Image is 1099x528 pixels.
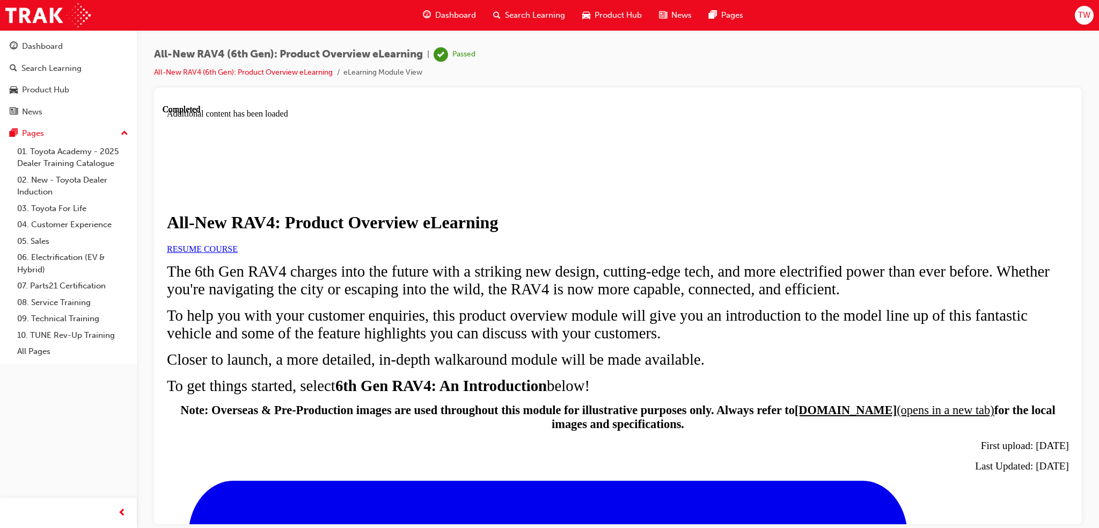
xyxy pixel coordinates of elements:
a: Search Learning [4,59,133,78]
span: (opens in a new tab) [734,299,832,312]
div: Dashboard [22,40,63,53]
div: Additional content has been loaded [4,4,906,14]
img: Trak [5,3,91,27]
span: Closer to launch, a more detailed, in-depth walkaround module will be made available. [4,246,542,263]
div: News [22,106,42,118]
span: Dashboard [435,9,476,21]
button: Pages [4,124,133,143]
span: guage-icon [10,42,18,52]
a: All Pages [13,343,133,360]
a: car-iconProduct Hub [574,4,650,26]
div: Passed [452,49,475,60]
strong: 6th Gen RAV4: An Introduction [173,272,384,290]
a: RESUME COURSE [4,140,75,149]
a: [DOMAIN_NAME](opens in a new tab) [632,299,832,312]
span: news-icon [659,9,667,22]
span: guage-icon [423,9,431,22]
li: eLearning Module View [343,67,422,79]
a: 09. Technical Training [13,310,133,327]
span: pages-icon [709,9,717,22]
span: | [427,48,429,61]
span: All-New RAV4 (6th Gen): Product Overview eLearning [154,48,423,61]
span: prev-icon [118,507,126,520]
strong: Note: Overseas & Pre-Production images are used throughout this module for illustrative purposes ... [18,299,632,312]
a: 10. TUNE Rev-Up Training [13,327,133,344]
span: pages-icon [10,129,18,139]
a: 07. Parts21 Certification [13,278,133,294]
span: car-icon [10,85,18,95]
div: Pages [22,127,44,140]
a: guage-iconDashboard [414,4,485,26]
a: All-New RAV4 (6th Gen): Product Overview eLearning [154,68,333,77]
span: Search Learning [505,9,565,21]
span: news-icon [10,107,18,117]
a: News [4,102,133,122]
a: 06. Electrification (EV & Hybrid) [13,249,133,278]
span: First upload: [DATE] [818,335,906,346]
h1: All-New RAV4: Product Overview eLearning [4,108,906,128]
a: 02. New - Toyota Dealer Induction [13,172,133,200]
span: News [671,9,692,21]
span: To get things started, select below! [4,272,427,290]
a: 01. Toyota Academy - 2025 Dealer Training Catalogue [13,143,133,172]
button: DashboardSearch LearningProduct HubNews [4,34,133,124]
a: 03. Toyota For Life [13,200,133,217]
span: The 6th Gen RAV4 charges into the future with a striking new design, cutting-edge tech, and more ... [4,158,887,193]
a: news-iconNews [650,4,700,26]
a: 04. Customer Experience [13,216,133,233]
span: car-icon [582,9,590,22]
a: 08. Service Training [13,294,133,311]
span: learningRecordVerb_PASS-icon [434,47,448,62]
span: To help you with your customer enquiries, this product overview module will give you an introduct... [4,202,865,237]
a: 05. Sales [13,233,133,250]
a: Dashboard [4,37,133,56]
a: pages-iconPages [700,4,752,26]
a: Product Hub [4,80,133,100]
strong: [DOMAIN_NAME] [632,299,734,312]
a: search-iconSearch Learning [485,4,574,26]
span: up-icon [121,127,128,141]
button: TW [1075,6,1094,25]
span: TW [1078,9,1090,21]
div: Search Learning [21,62,82,75]
span: Pages [721,9,743,21]
span: Last Updated: [DATE] [812,356,906,367]
span: search-icon [493,9,501,22]
span: search-icon [10,64,17,74]
div: Product Hub [22,84,69,96]
span: Product Hub [595,9,642,21]
strong: for the local images and specifications. [389,299,893,326]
